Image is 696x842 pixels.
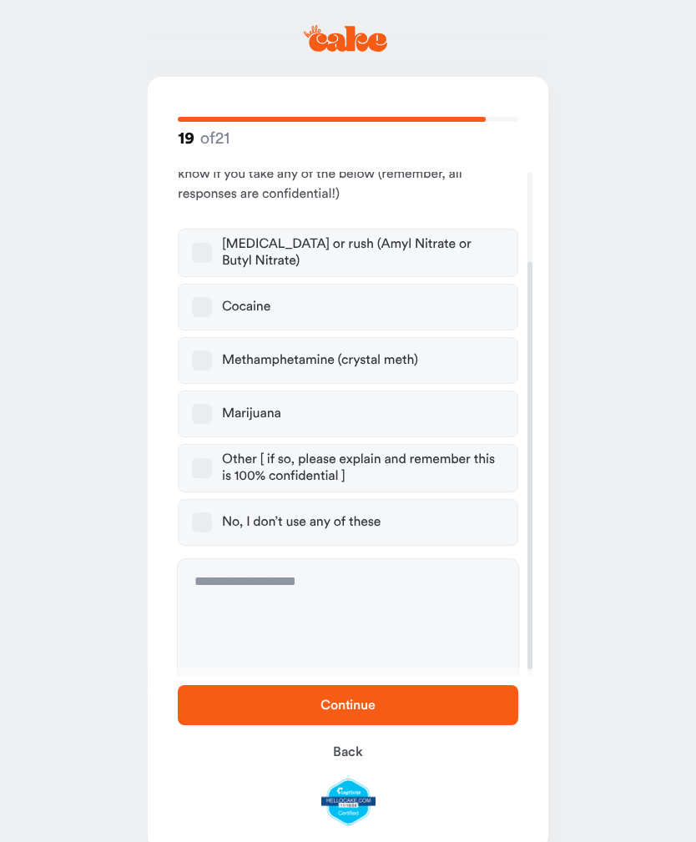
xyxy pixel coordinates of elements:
[222,352,418,369] div: Methamphetamine (crystal meth)
[178,732,518,772] button: Back
[192,350,212,371] button: Methamphetamine (crystal meth)
[192,458,212,478] button: Other [ if so, please explain and remember this is 100% confidential ]
[192,512,212,532] button: No, I don’t use any of these
[222,451,504,485] div: Other [ if so, please explain and remember this is 100% confidential ]
[222,236,504,270] div: [MEDICAL_DATA] or rush (Amyl Nitrate or Butyl Nitrate)
[178,129,194,149] span: 19
[178,128,229,149] strong: of 21
[178,144,518,204] p: ED meds and recreation drugs do not mix. Please let us know if you take any of the below (remembe...
[222,514,381,531] div: No, I don’t use any of these
[222,299,270,315] div: Cocaine
[192,297,212,317] button: Cocaine
[192,404,212,424] button: Marijuana
[333,745,363,759] span: Back
[178,685,518,725] button: Continue
[222,406,281,422] div: Marijuana
[320,698,376,712] span: Continue
[321,779,376,825] img: legit-script-certified.png
[192,243,212,263] button: [MEDICAL_DATA] or rush (Amyl Nitrate or Butyl Nitrate)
